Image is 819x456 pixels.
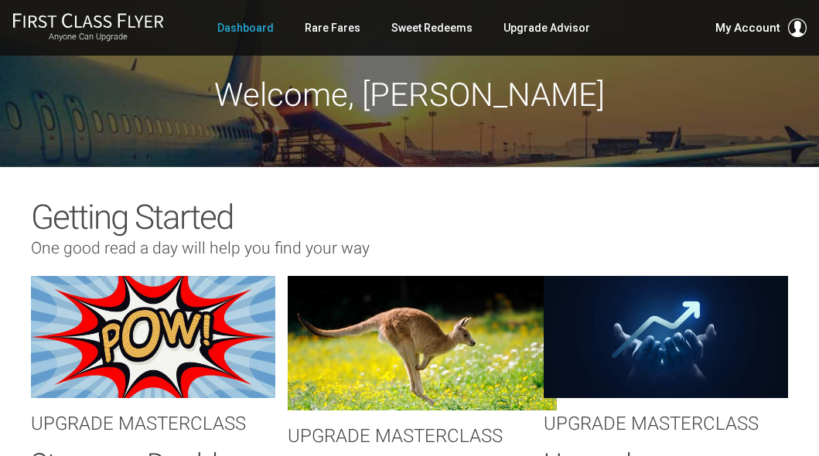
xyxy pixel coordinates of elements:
[12,12,164,29] img: First Class Flyer
[715,19,780,37] span: My Account
[544,413,788,434] h3: UPGRADE MASTERCLASS
[288,426,557,446] h3: UPGRADE MASTERCLASS
[214,76,605,114] span: Welcome, [PERSON_NAME]
[31,413,275,434] h3: UPGRADE MASTERCLASS
[12,12,164,43] a: First Class FlyerAnyone Can Upgrade
[391,14,473,42] a: Sweet Redeems
[305,14,360,42] a: Rare Fares
[12,32,164,43] small: Anyone Can Upgrade
[31,239,370,257] span: One good read a day will help you find your way
[217,14,274,42] a: Dashboard
[31,197,233,237] span: Getting Started
[503,14,590,42] a: Upgrade Advisor
[715,19,807,37] button: My Account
